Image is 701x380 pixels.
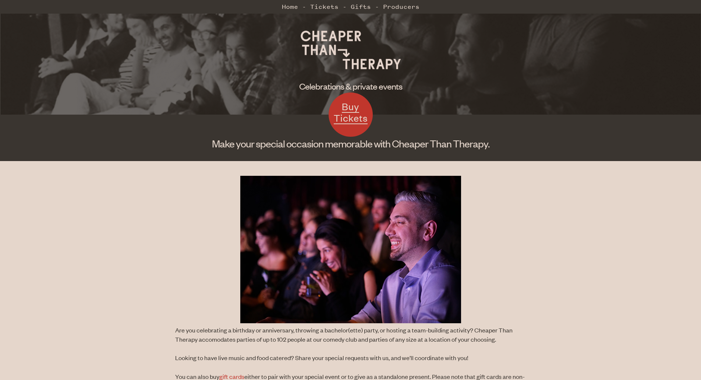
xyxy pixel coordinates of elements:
a: Buy Tickets [329,93,373,137]
p: Looking to have live music and food catered? Share your special requests with us, and we’ll coord... [175,353,526,362]
img: Laughing audience members [240,176,461,323]
h1: Make your special occasion memorable with Cheaper Than Therapy. [105,137,596,150]
p: Are you celebrating a birthday or anniversary, throwing a bachelor(ette) party, or hosting a team... [175,325,526,344]
span: Buy Tickets [334,100,368,124]
img: Cheaper Than Therapy [295,22,406,77]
